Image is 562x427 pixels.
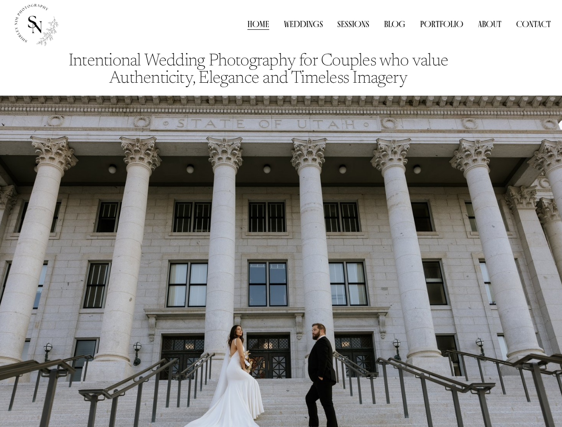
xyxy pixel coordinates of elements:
[420,18,463,31] a: folder dropdown
[11,0,59,48] img: Shirley Nim Photography
[420,19,463,30] span: Portfolio
[516,18,551,31] a: Contact
[284,18,323,31] a: Weddings
[337,18,369,31] a: Sessions
[247,18,269,31] a: Home
[478,18,501,31] a: About
[384,18,405,31] a: Blog
[69,53,451,87] code: Intentional Wedding Photography for Couples who value Authenticity, Elegance and Timeless Imagery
